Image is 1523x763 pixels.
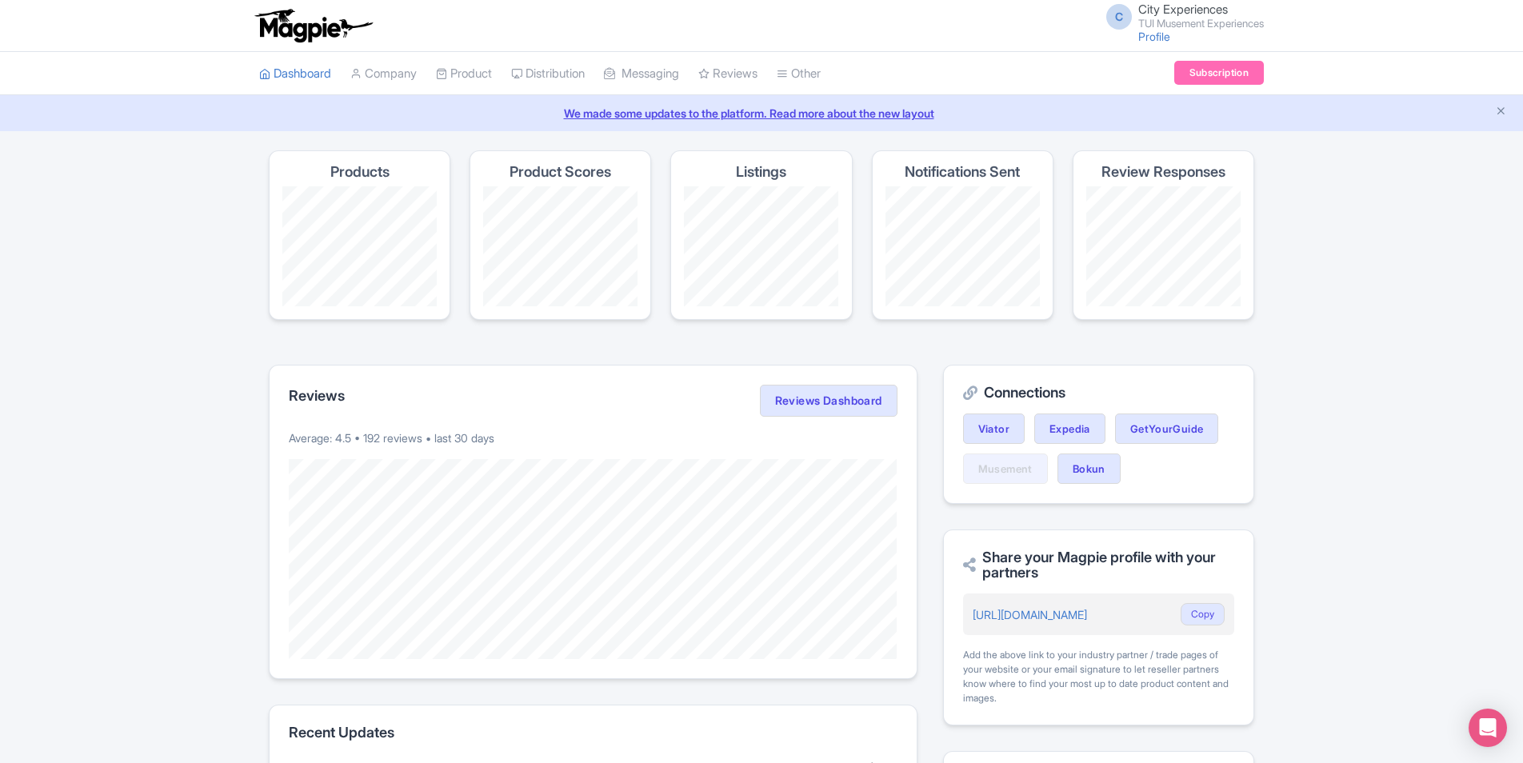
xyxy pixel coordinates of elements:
[1138,30,1170,43] a: Profile
[963,385,1234,401] h2: Connections
[1138,18,1264,29] small: TUI Musement Experiences
[330,164,390,180] h4: Products
[436,52,492,96] a: Product
[289,388,345,404] h2: Reviews
[973,608,1087,621] a: [URL][DOMAIN_NAME]
[1097,3,1264,29] a: C City Experiences TUI Musement Experiences
[1115,413,1219,444] a: GetYourGuide
[259,52,331,96] a: Dashboard
[963,413,1025,444] a: Viator
[289,725,897,741] h2: Recent Updates
[511,52,585,96] a: Distribution
[736,164,786,180] h4: Listings
[760,385,897,417] a: Reviews Dashboard
[1101,164,1225,180] h4: Review Responses
[963,549,1234,581] h2: Share your Magpie profile with your partners
[10,105,1513,122] a: We made some updates to the platform. Read more about the new layout
[289,429,897,446] p: Average: 4.5 • 192 reviews • last 30 days
[698,52,758,96] a: Reviews
[905,164,1020,180] h4: Notifications Sent
[1106,4,1132,30] span: C
[963,648,1234,705] div: Add the above link to your industry partner / trade pages of your website or your email signature...
[350,52,417,96] a: Company
[1469,709,1507,747] div: Open Intercom Messenger
[1034,413,1105,444] a: Expedia
[510,164,611,180] h4: Product Scores
[1495,103,1507,122] button: Close announcement
[963,453,1048,484] a: Musement
[604,52,679,96] a: Messaging
[1138,2,1228,17] span: City Experiences
[777,52,821,96] a: Other
[1181,603,1225,625] button: Copy
[251,8,375,43] img: logo-ab69f6fb50320c5b225c76a69d11143b.png
[1174,61,1264,85] a: Subscription
[1057,453,1121,484] a: Bokun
